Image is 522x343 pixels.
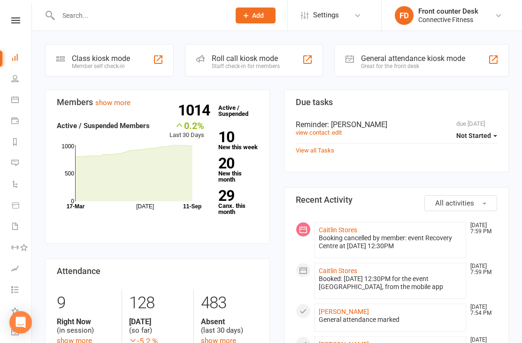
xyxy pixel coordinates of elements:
[169,120,204,140] div: Last 30 Days
[296,195,497,205] h3: Recent Activity
[57,289,115,317] div: 9
[11,48,32,69] a: Dashboard
[361,54,465,63] div: General attendance kiosk mode
[361,63,465,69] div: Great for the front desk
[214,98,255,124] a: 1014Active / Suspended
[129,317,186,335] div: (so far)
[218,130,258,150] a: 10New this week
[72,54,130,63] div: Class kiosk mode
[296,147,334,154] a: View all Tasks
[218,189,254,203] strong: 29
[169,120,204,130] div: 0.2%
[466,222,497,235] time: [DATE] 7:59 PM
[456,127,497,144] button: Not Started
[201,317,258,326] strong: Absent
[466,263,497,275] time: [DATE] 7:59 PM
[11,90,32,111] a: Calendar
[57,98,258,107] h3: Members
[327,120,387,129] span: : [PERSON_NAME]
[212,54,280,63] div: Roll call kiosk mode
[55,9,223,22] input: Search...
[456,132,491,139] span: Not Started
[57,317,115,335] div: (in session)
[435,199,474,207] span: All activities
[319,226,357,234] a: Caitlin Stores
[313,5,339,26] span: Settings
[319,267,357,274] a: Caitlin Stores
[424,195,497,211] button: All activities
[332,129,342,136] a: edit
[395,6,414,25] div: FD
[11,69,32,90] a: People
[11,301,32,322] a: What's New
[236,8,276,23] button: Add
[218,156,254,170] strong: 20
[201,289,258,317] div: 483
[57,317,115,326] strong: Right Now
[319,275,462,291] div: Booked: [DATE] 12:30PM for the event [GEOGRAPHIC_DATA], from the mobile app
[129,317,186,326] strong: [DATE]
[252,12,264,19] span: Add
[11,111,32,132] a: Payments
[418,7,478,15] div: Front counter Desk
[218,156,258,183] a: 20New this month
[296,120,497,129] div: Reminder
[57,267,258,276] h3: Attendance
[11,259,32,280] a: Assessments
[95,99,130,107] a: show more
[218,130,254,144] strong: 10
[72,63,130,69] div: Member self check-in
[57,122,150,130] strong: Active / Suspended Members
[296,129,330,136] a: view contact
[296,98,497,107] h3: Due tasks
[218,189,258,215] a: 29Canx. this month
[178,103,214,117] strong: 1014
[212,63,280,69] div: Staff check-in for members
[201,317,258,335] div: (last 30 days)
[11,132,32,153] a: Reports
[319,308,369,315] a: [PERSON_NAME]
[418,15,478,24] div: Connective Fitness
[319,234,462,250] div: Booking cancelled by member: event Recovery Centre at [DATE] 12:30PM
[129,289,186,317] div: 128
[9,311,32,334] div: Open Intercom Messenger
[11,196,32,217] a: Product Sales
[319,316,462,324] div: General attendance marked
[466,304,497,316] time: [DATE] 7:54 PM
